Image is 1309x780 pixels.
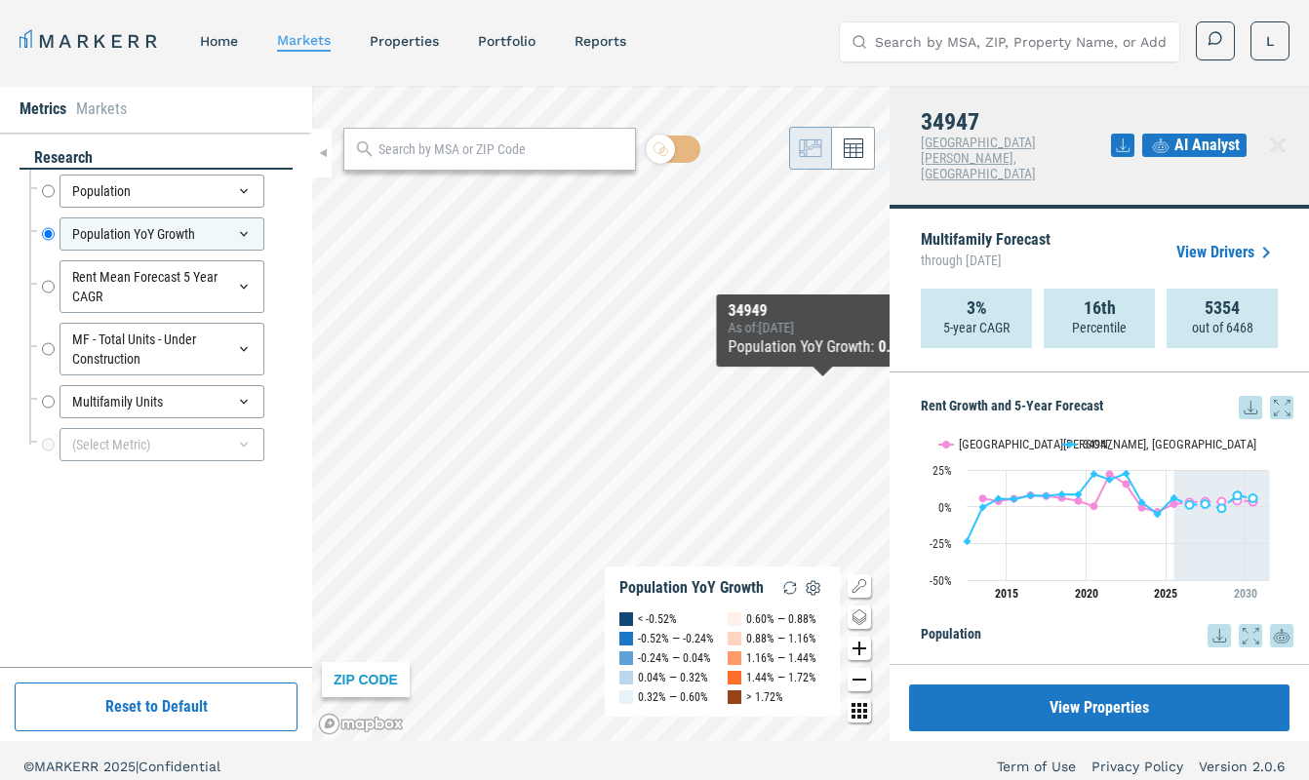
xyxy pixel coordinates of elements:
div: Population YoY Growth [619,578,764,598]
path: Wednesday, 28 Jun, 20:00, -1.08. 34947. [1218,504,1226,512]
div: 1.16% — 1.44% [746,648,816,668]
li: Markets [76,97,127,121]
a: Mapbox logo [318,713,404,735]
tspan: 2015 [995,587,1018,601]
path: Friday, 28 Jun, 20:00, -0.44. 34947. [979,503,987,511]
a: Privacy Policy [1091,757,1183,776]
button: Show 34947 [1063,437,1114,451]
div: < -0.52% [638,609,677,629]
tspan: 2020 [1075,587,1098,601]
div: Population YoY Growth [59,217,264,251]
div: Population YoY Growth : [729,335,917,359]
div: > 1.72% [746,687,783,707]
div: (Select Metric) [59,428,264,461]
div: 34949 [729,302,917,320]
a: Portfolio [478,33,535,49]
a: Version 2.0.6 [1199,757,1286,776]
path: Monday, 28 Jun, 20:00, 18.36. 34947. [1106,476,1114,484]
input: Search by MSA or ZIP Code [378,139,625,160]
strong: 16th [1084,298,1116,318]
path: Sunday, 28 Jun, 20:00, 1.24. 34947. [1186,501,1194,509]
a: home [200,33,238,49]
div: Map Tooltip Content [729,302,917,359]
span: © [23,759,34,774]
button: Reset to Default [15,682,297,731]
span: Confidential [139,759,220,774]
text: -50% [930,574,952,588]
div: As of : [DATE] [729,320,917,335]
span: L [1266,31,1274,51]
div: ZIP CODE [322,662,410,697]
tspan: 2030 [1234,587,1257,601]
img: Settings [802,576,825,600]
span: 2025 | [103,759,139,774]
path: Thursday, 28 Jun, 20:00, 8.42. 34947. [1058,490,1066,498]
span: [GEOGRAPHIC_DATA][PERSON_NAME], [GEOGRAPHIC_DATA] [921,135,1036,181]
span: through [DATE] [921,248,1051,273]
a: markets [277,32,331,48]
button: Show/Hide Legend Map Button [848,574,871,598]
a: Term of Use [997,757,1076,776]
path: Friday, 28 Jun, 20:00, 5.74. 34947. [1249,494,1257,502]
path: Tuesday, 28 Jun, 20:00, 7.62. 34947. [1027,491,1035,499]
path: Saturday, 28 Jun, 20:00, 5.92. 34947. [1170,494,1178,502]
svg: Interactive chart [921,419,1279,614]
path: Sunday, 28 Jun, 20:00, 5.1. 34947. [1011,495,1018,503]
button: L [1250,21,1289,60]
path: Sunday, 28 Jun, 20:00, 0.31. Port St. Lucie, FL. [1091,502,1098,510]
input: Search by MSA, ZIP, Property Name, or Address [875,22,1168,61]
p: out of 6468 [1192,318,1253,337]
path: Wednesday, 28 Jun, 20:00, 7.46. 34947. [1043,491,1051,499]
div: -0.52% — -0.24% [638,629,714,648]
p: Multifamily Forecast [921,232,1051,273]
g: 34947, line 4 of 4 with 5 data points. [1186,491,1257,512]
a: MARKERR [20,27,161,55]
button: Zoom in map button [848,637,871,660]
path: Thursday, 28 Jun, 20:00, -23.61. 34947. [964,537,972,545]
button: AI Analyst [1142,134,1247,157]
path: Monday, 28 Jun, 20:00, 1.8. 34947. [1202,500,1210,508]
path: Wednesday, 28 Jun, 20:00, 3. 34947. [1138,498,1146,506]
button: Other options map button [848,699,871,722]
div: 0.04% — 0.32% [638,668,708,687]
h5: Rent Growth and 5-Year Forecast [921,396,1293,419]
li: Metrics [20,97,66,121]
button: Show Port St. Lucie, FL [939,437,1043,451]
div: 0.60% — 0.88% [746,609,816,629]
div: Rent Mean Forecast 5 Year CAGR [59,260,264,313]
path: Tuesday, 28 Jun, 20:00, 22.47. 34947. [1123,470,1130,478]
p: 5-year CAGR [943,318,1010,337]
span: MARKERR [34,759,103,774]
strong: 3% [967,298,987,318]
b: 0.67% [879,337,917,356]
canvas: Map [312,86,890,741]
path: Saturday, 28 Jun, 20:00, 5.43. 34947. [995,494,1003,502]
strong: 5354 [1205,298,1240,318]
div: 0.32% — 0.60% [638,687,708,707]
text: 0% [938,501,952,515]
div: 0.88% — 1.16% [746,629,816,648]
text: 25% [932,464,952,478]
a: View Drivers [1176,241,1278,264]
path: Sunday, 28 Jun, 20:00, 22.22. 34947. [1091,470,1098,478]
text: -25% [930,537,952,551]
div: -0.24% — 0.04% [638,648,711,668]
a: properties [370,33,439,49]
div: Population [59,175,264,208]
button: View Properties [909,684,1289,731]
h5: Population [921,624,1293,647]
path: Thursday, 28 Jun, 20:00, 7.55. 34947. [1234,491,1242,499]
div: Multifamily Units [59,385,264,418]
div: 1.44% — 1.72% [746,668,816,687]
span: AI Analyst [1174,134,1240,157]
h4: 34947 [921,109,1111,135]
path: Friday, 28 Jun, 20:00, -5.13. 34947. [1154,510,1162,518]
a: reports [575,33,626,49]
img: Reload Legend [778,576,802,600]
div: research [20,147,293,170]
button: Change style map button [848,605,871,629]
button: Zoom out map button [848,668,871,691]
tspan: 2025 [1154,587,1177,601]
div: Rent Growth and 5-Year Forecast. Highcharts interactive chart. [921,419,1293,614]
